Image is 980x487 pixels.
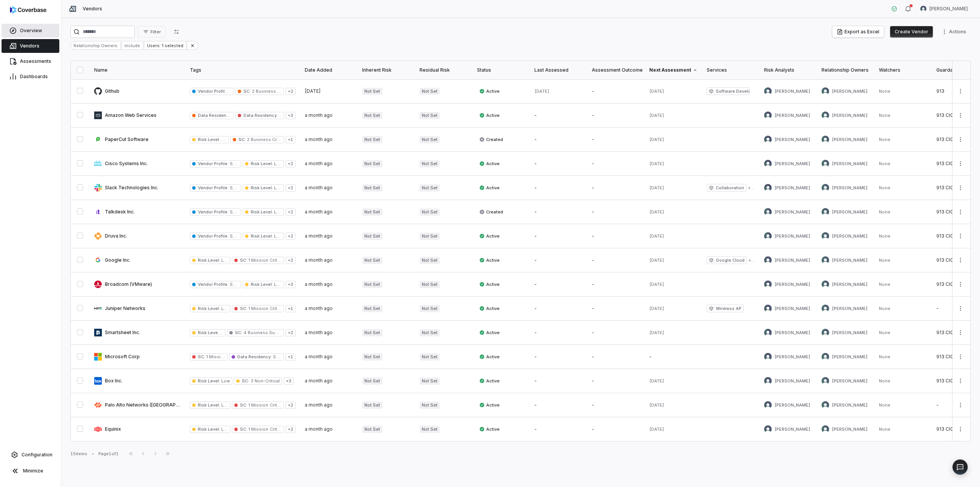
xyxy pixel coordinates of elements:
span: SaaS [229,161,240,166]
span: [PERSON_NAME] [832,330,867,336]
span: Not Set [420,88,440,95]
img: Dave McCandless avatar [822,184,829,192]
span: [DATE] [649,89,664,94]
span: Low [220,137,230,142]
span: Not Set [420,402,440,409]
span: Not Set [362,208,382,216]
span: 3 Non-Critical [250,378,280,384]
span: 2 Business Critical [246,137,287,142]
span: SC : [240,402,247,408]
span: [PERSON_NAME] [832,354,867,360]
span: Vendor Profile : [198,185,229,190]
span: Low [220,402,230,408]
td: - [530,176,587,200]
span: Risk Level : [251,233,273,239]
td: - [530,369,587,393]
span: + 3 [286,112,296,119]
span: Google Cloud [707,256,747,264]
button: More actions [954,206,967,218]
span: [PERSON_NAME] [832,257,867,263]
span: SaaS [229,233,240,239]
td: - [587,297,645,321]
span: Not Set [362,112,382,119]
a: Overview [2,24,59,38]
span: Created [479,209,503,215]
div: Status [477,67,525,73]
img: Arun Muthu avatar [764,232,772,240]
span: [PERSON_NAME] [832,233,867,239]
span: a month ago [305,209,333,215]
span: [PERSON_NAME] [775,354,810,360]
span: Not Set [420,281,440,288]
td: - [530,272,587,297]
span: Not Set [420,305,440,312]
img: Dave McCandless avatar [822,208,829,216]
span: Configuration [21,452,52,458]
span: Active [479,402,500,408]
button: More actions [954,423,967,435]
a: Vendors [2,39,59,53]
span: SC : [240,257,247,263]
span: + 2 [286,426,296,433]
span: Not Set [420,377,440,385]
button: More actions [954,303,967,314]
div: Risk Analysts [764,67,812,73]
span: Risk Level : [251,282,273,287]
span: Low [273,282,283,287]
img: Dave McCandless avatar [822,160,829,167]
span: a month ago [305,354,333,359]
span: [DATE] [649,161,664,166]
td: - [587,152,645,176]
span: a month ago [305,136,333,142]
span: [PERSON_NAME] [832,306,867,312]
span: a month ago [305,257,333,263]
button: More actions [954,110,967,121]
span: [DATE] [649,137,664,142]
span: [PERSON_NAME] [832,89,867,94]
button: Minimize [3,463,58,479]
span: [DATE] [649,233,664,239]
span: 1 Mission Critical [205,354,242,359]
span: Risk Level : [198,330,222,335]
span: [PERSON_NAME] [832,402,867,408]
span: Active [479,257,500,263]
button: Filter [138,26,166,38]
span: SaaS [229,209,240,215]
img: logo-D7KZi-bG.svg [10,6,46,14]
div: Last Assessed [534,67,583,73]
button: More actions [954,399,967,411]
span: Collaboration [707,184,746,192]
span: Risk Level : [198,402,220,408]
span: [DATE] [649,113,664,118]
span: + 2 [286,88,296,95]
td: - [530,345,587,369]
img: Jesse Nord avatar [764,401,772,409]
span: a month ago [305,378,333,384]
td: - [587,248,645,272]
td: - [587,321,645,345]
span: Low [220,306,230,311]
img: Dave McCandless avatar [822,305,829,312]
span: [PERSON_NAME] [775,306,810,312]
span: Not Set [362,329,382,336]
span: a month ago [305,185,333,190]
span: Vendor Profile : [198,209,229,215]
span: + 2 [286,184,296,192]
div: Watchers [879,67,927,73]
span: [PERSON_NAME] [832,137,867,143]
span: SaaS [229,185,240,190]
span: Active [479,378,500,384]
span: Dashboards [20,74,48,80]
a: Dashboards [2,70,59,84]
img: Dave McCandless avatar [822,401,829,409]
span: [PERSON_NAME] [929,6,968,12]
span: [DATE] [649,378,664,384]
img: Dave McCandless avatar [822,353,829,361]
button: More actions [954,182,967,193]
span: a month ago [305,402,333,408]
span: + 2 [286,233,296,240]
a: Assessments [2,54,59,68]
td: - [530,417,587,441]
span: [PERSON_NAME] [775,233,810,239]
td: - [530,103,587,128]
